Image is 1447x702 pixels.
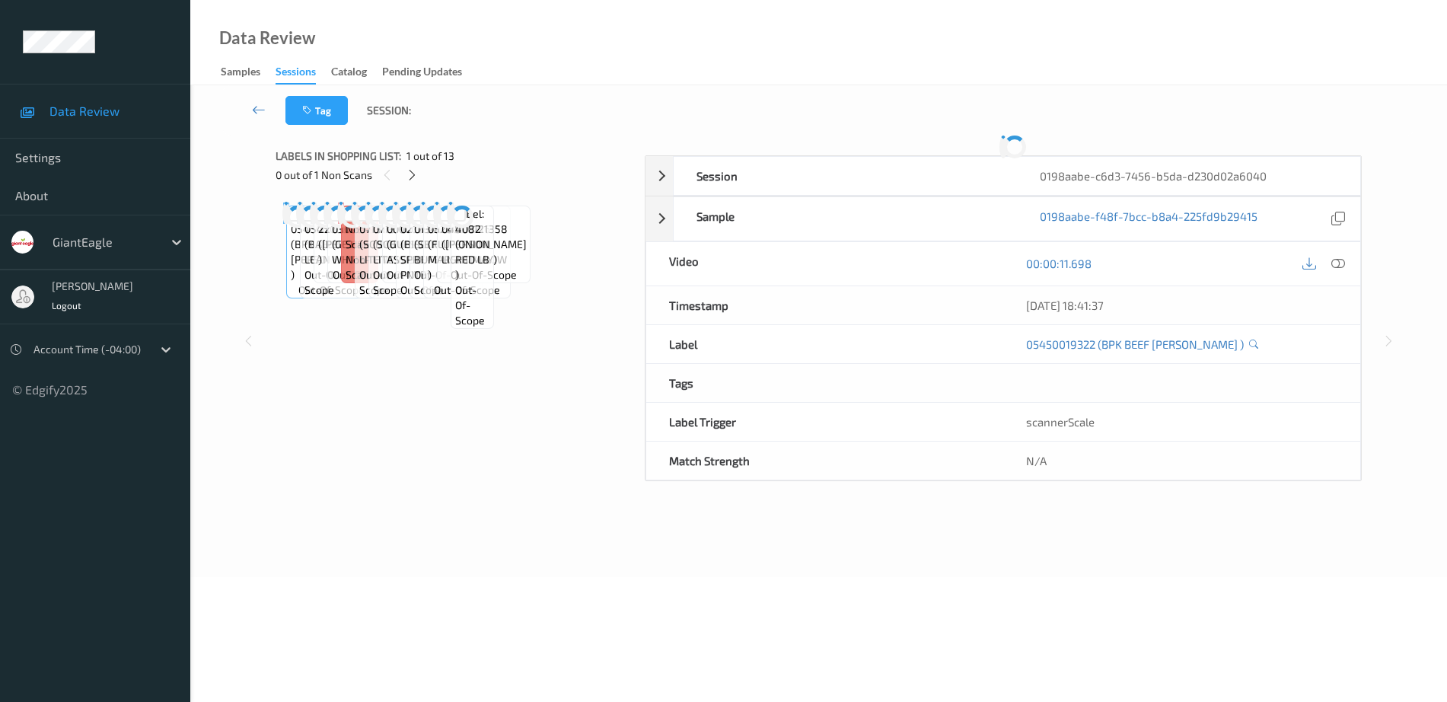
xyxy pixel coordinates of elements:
[285,96,348,125] button: Tag
[332,206,400,267] span: Label: 03003493045 (GE HEAVY WHIPPING )
[674,157,1017,195] div: Session
[646,325,1003,363] div: Label
[1026,256,1092,271] a: 00:00:11.698
[441,206,527,267] span: Label: 04800121358 ([PERSON_NAME] LIGHT MAY)
[646,242,1003,286] div: Video
[276,148,401,164] span: Labels in shopping list:
[1026,298,1337,313] div: [DATE] 18:41:37
[367,103,411,118] span: Session:
[406,148,454,164] span: 1 out of 13
[346,252,374,282] span: non-scan
[400,282,467,298] span: out-of-scope
[318,206,403,267] span: Label: 22708800000 ([PERSON_NAME] )
[298,282,365,298] span: out-of-scope
[359,267,422,298] span: out-of-scope
[221,64,260,83] div: Samples
[382,62,477,83] a: Pending Updates
[400,206,467,282] span: Label: 02178850695 (BISCOF SPREAD PNTB)
[646,442,1003,480] div: Match Strength
[219,30,315,46] div: Data Review
[646,403,1003,441] div: Label Trigger
[331,64,367,83] div: Catalog
[304,206,368,267] span: Label: 05450010114 (BALLPARK LEAN BEEF)
[304,267,368,298] span: out-of-scope
[221,62,276,83] a: Samples
[646,286,1003,324] div: Timestamp
[373,267,436,298] span: out-of-scope
[645,156,1361,196] div: Session0198aabe-c6d3-7456-b5da-d230d02a6040
[387,206,454,267] span: Label: 00000009023 (GUEST ASSIST )
[382,64,462,83] div: Pending Updates
[414,206,479,267] span: Label: 01340951724 (SBR MILD BUFFALO W)
[291,206,372,282] span: Label: 05450019322 (BPK BEEF [PERSON_NAME] )
[1017,157,1360,195] div: 0198aabe-c6d3-7456-b5da-d230d02a6040
[387,267,453,282] span: out-of-scope
[276,165,634,184] div: 0 out of 1 Non Scans
[359,206,422,267] span: Label: 07131900121 (SCHWEBELS LITE WHE)
[1003,403,1360,441] div: scannerScale
[373,206,436,267] span: Label: 07131900121 (SCHWEBELS LITE WHE)
[428,206,507,282] span: Label: 05260011216 (FLUFF MARSHMALLOW )
[346,206,374,252] span: Label: Non-Scan
[333,267,399,282] span: out-of-scope
[1003,442,1360,480] div: N/A
[674,197,1017,241] div: Sample
[1040,209,1257,229] a: 0198aabe-f48f-7bcc-b8a4-225fd9b29415
[331,62,382,83] a: Catalog
[276,62,331,85] a: Sessions
[646,364,1003,402] div: Tags
[455,206,490,282] span: Label: 4082 (ONION RED LB )
[434,282,500,298] span: out-of-scope
[414,267,479,298] span: out-of-scope
[1026,337,1244,352] a: 05450019322 (BPK BEEF [PERSON_NAME] )
[455,282,490,328] span: out-of-scope
[645,196,1361,241] div: Sample0198aabe-f48f-7bcc-b8a4-225fd9b29415
[276,64,316,85] div: Sessions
